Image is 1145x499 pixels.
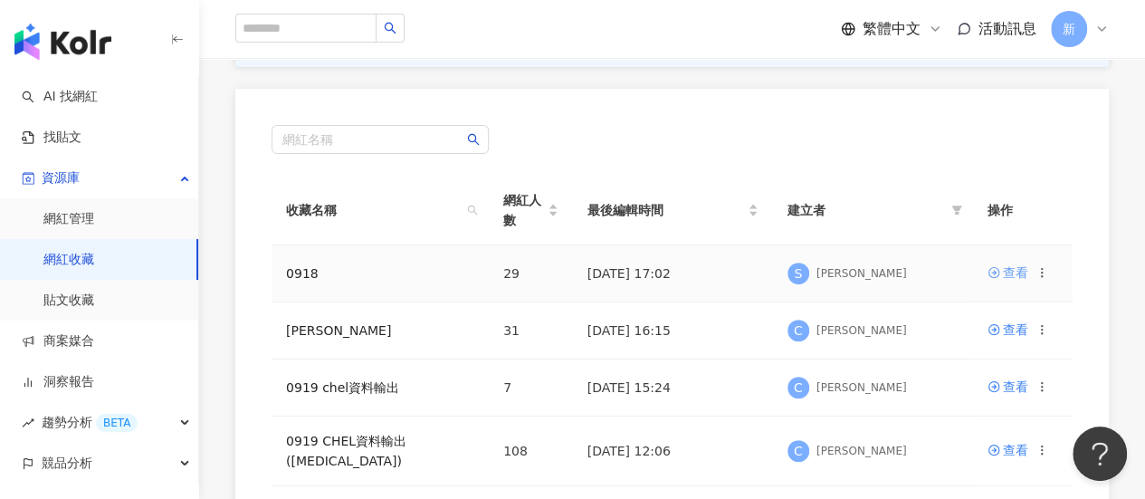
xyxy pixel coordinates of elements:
[816,266,907,282] div: [PERSON_NAME]
[463,197,482,224] span: search
[503,266,520,281] span: 29
[42,443,92,484] span: 競品分析
[22,88,98,106] a: searchAI 找網紅
[794,321,803,341] span: C
[1003,320,1028,340] div: 查看
[22,373,94,391] a: 洞察報告
[573,360,773,417] td: [DATE] 15:24
[286,266,319,281] a: 0918
[794,441,803,461] span: C
[573,245,773,302] td: [DATE] 17:02
[988,377,1028,397] a: 查看
[1073,427,1127,481] iframe: Help Scout Beacon - Open
[503,323,520,338] span: 31
[489,176,573,245] th: 網紅人數
[1003,377,1028,397] div: 查看
[286,434,406,468] a: 0919 CHEL資料輸出([MEDICAL_DATA])
[794,378,803,398] span: C
[948,197,966,224] span: filter
[1063,19,1075,39] span: 新
[43,210,94,228] a: 網紅管理
[863,19,921,39] span: 繁體中文
[816,323,907,339] div: [PERSON_NAME]
[22,129,81,147] a: 找貼文
[573,417,773,486] td: [DATE] 12:06
[286,380,399,395] a: 0919 chel資料輸出
[286,200,460,220] span: 收藏名稱
[988,320,1028,340] a: 查看
[467,205,478,216] span: search
[988,440,1028,460] a: 查看
[573,302,773,360] td: [DATE] 16:15
[43,292,94,310] a: 貼文收藏
[42,158,80,198] span: 資源庫
[14,24,111,60] img: logo
[96,414,138,432] div: BETA
[573,176,773,245] th: 最後編輯時間
[42,402,138,443] span: 趨勢分析
[467,133,480,146] span: search
[951,205,962,216] span: filter
[816,380,907,396] div: [PERSON_NAME]
[816,444,907,459] div: [PERSON_NAME]
[787,200,944,220] span: 建立者
[43,251,94,269] a: 網紅收藏
[1003,440,1028,460] div: 查看
[503,190,544,230] span: 網紅人數
[503,380,511,395] span: 7
[978,20,1036,37] span: 活動訊息
[22,417,34,429] span: rise
[794,264,802,283] span: S
[973,176,1073,245] th: 操作
[503,444,528,458] span: 108
[988,263,1028,283] a: 查看
[384,22,396,34] span: search
[1003,263,1028,283] div: 查看
[22,332,94,350] a: 商案媒合
[286,323,391,338] a: [PERSON_NAME]
[587,200,744,220] span: 最後編輯時間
